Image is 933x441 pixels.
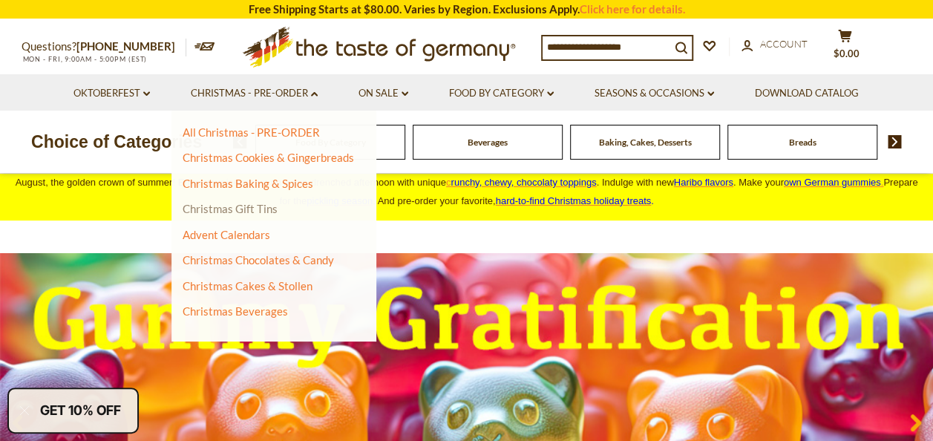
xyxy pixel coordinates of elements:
a: Christmas - PRE-ORDER [191,85,318,102]
a: On Sale [359,85,408,102]
a: Baking, Cakes, Desserts [599,137,692,148]
span: Account [760,38,808,50]
a: Christmas Beverages [183,304,288,318]
img: next arrow [888,135,902,148]
a: Click here for details. [580,2,685,16]
a: hard-to-find Christmas holiday treats [496,195,652,206]
a: Seasons & Occasions [595,85,714,102]
a: [PHONE_NUMBER] [76,39,175,53]
a: crunchy, chewy, chocolaty toppings [446,177,597,188]
a: All Christmas - PRE-ORDER [183,125,320,139]
span: August, the golden crown of summer! Enjoy your ice cream on a sun-drenched afternoon with unique ... [16,177,918,206]
a: Download Catalog [755,85,859,102]
span: runchy, chewy, chocolaty toppings [451,177,596,188]
a: Christmas Cookies & Gingerbreads [183,151,354,164]
p: Questions? [22,37,186,56]
button: $0.00 [823,29,868,66]
a: Advent Calendars [183,228,270,241]
a: Food By Category [449,85,554,102]
span: own German gummies [784,177,881,188]
span: . [496,195,654,206]
a: Christmas Gift Tins [183,202,278,215]
a: own German gummies. [784,177,883,188]
a: Christmas Chocolates & Candy [183,253,334,267]
a: Account [742,36,808,53]
a: Christmas Cakes & Stollen [183,279,312,293]
a: Christmas Baking & Spices [183,177,313,190]
a: Beverages [468,137,508,148]
span: MON - FRI, 9:00AM - 5:00PM (EST) [22,55,148,63]
a: Breads [789,137,816,148]
a: Haribo flavors [674,177,733,188]
span: $0.00 [834,48,860,59]
a: Oktoberfest [73,85,150,102]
